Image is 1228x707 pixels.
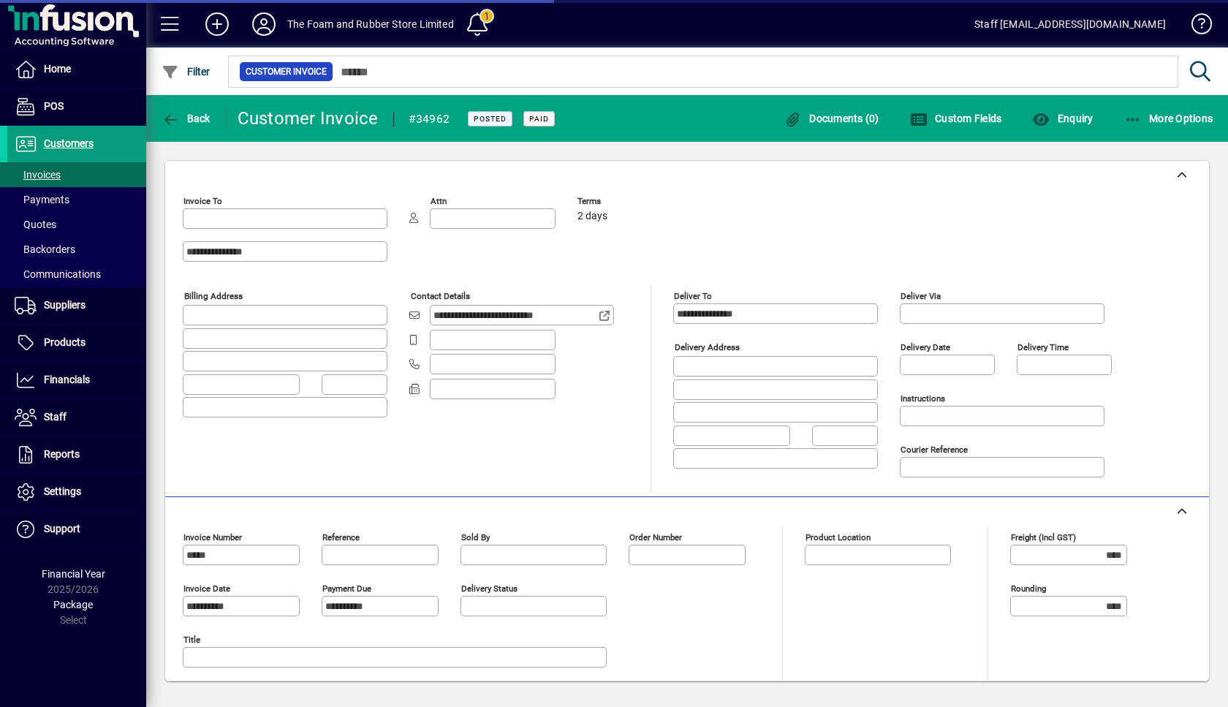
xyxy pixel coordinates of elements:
button: Back [158,105,214,132]
span: Products [44,336,86,348]
mat-label: Sold by [461,532,490,542]
a: Knowledge Base [1180,3,1210,50]
span: Reports [44,448,80,460]
span: Backorders [15,243,75,255]
button: Documents (0) [781,105,883,132]
span: Home [44,63,71,75]
span: Enquiry [1032,113,1093,124]
span: Customers [44,137,94,149]
span: Suppliers [44,299,86,311]
mat-label: Deliver To [674,291,712,301]
button: Add [194,11,240,37]
span: Posted [474,114,507,124]
span: Back [162,113,211,124]
a: POS [7,88,146,125]
a: Financials [7,362,146,398]
button: Filter [158,58,214,85]
span: Documents (0) [784,113,879,124]
app-page-header-button: Back [146,105,227,132]
mat-label: Invoice date [183,583,230,594]
a: Products [7,325,146,361]
span: Filter [162,66,211,77]
span: Terms [577,197,665,206]
mat-label: Invoice number [183,532,242,542]
mat-label: Payment due [322,583,371,594]
mat-label: Instructions [901,393,945,404]
mat-label: Rounding [1011,583,1046,594]
span: Financial Year [42,568,105,580]
span: Financials [44,374,90,385]
mat-label: Delivery date [901,342,950,352]
a: Reports [7,436,146,473]
a: Staff [7,399,146,436]
div: Staff [EMAIL_ADDRESS][DOMAIN_NAME] [974,12,1166,36]
span: Communications [15,268,101,280]
a: Home [7,51,146,88]
div: The Foam and Rubber Store Limited [287,12,454,36]
mat-label: Deliver via [901,291,941,301]
a: Quotes [7,212,146,237]
button: Profile [240,11,287,37]
span: Paid [529,114,549,124]
span: Staff [44,411,67,423]
a: Invoices [7,162,146,187]
span: Quotes [15,219,56,230]
a: Backorders [7,237,146,262]
div: #34962 [409,107,450,131]
a: Settings [7,474,146,510]
div: Customer Invoice [238,107,379,130]
a: Support [7,511,146,548]
button: More Options [1121,105,1217,132]
mat-label: Invoice To [183,196,222,206]
span: Customer Invoice [246,64,327,79]
mat-label: Product location [806,532,871,542]
mat-label: Freight (incl GST) [1011,532,1076,542]
mat-label: Attn [431,196,447,206]
span: Support [44,523,80,534]
button: Custom Fields [906,105,1006,132]
span: Custom Fields [910,113,1002,124]
mat-label: Delivery status [461,583,518,594]
span: 2 days [577,211,607,222]
span: More Options [1124,113,1213,124]
mat-label: Courier Reference [901,445,968,455]
span: Payments [15,194,69,205]
a: Communications [7,262,146,287]
span: Invoices [15,169,61,181]
a: Payments [7,187,146,212]
mat-label: Title [183,635,200,645]
mat-label: Delivery time [1017,342,1069,352]
span: Settings [44,485,81,497]
mat-label: Reference [322,532,360,542]
span: POS [44,100,64,112]
a: Suppliers [7,287,146,324]
span: Package [53,599,93,610]
mat-label: Order number [629,532,682,542]
button: Enquiry [1028,105,1096,132]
